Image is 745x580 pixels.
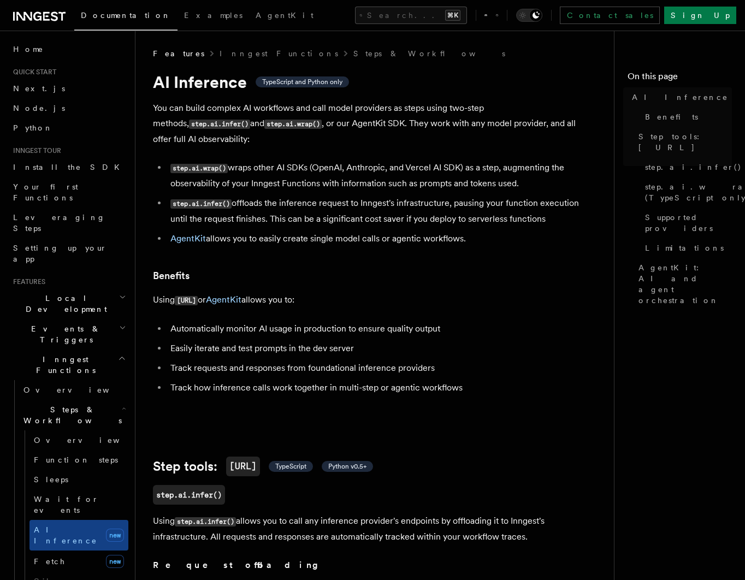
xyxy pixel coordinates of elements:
[153,292,590,308] p: Using or allows you to:
[184,11,243,20] span: Examples
[167,160,590,191] li: wraps other AI SDKs (OpenAI, Anthropic, and Vercel AI SDK) as a step, augmenting the observabilit...
[29,489,128,520] a: Wait for events
[153,457,373,476] a: Step tools:[URL] TypeScript Python v0.5+
[13,84,65,93] span: Next.js
[9,157,128,177] a: Install the SDK
[638,262,732,306] span: AgentKit: AI and agent orchestration
[29,470,128,489] a: Sleeps
[634,258,732,310] a: AgentKit: AI and agent orchestration
[106,555,124,568] span: new
[632,92,728,103] span: AI Inference
[249,3,320,29] a: AgentKit
[34,525,97,545] span: AI Inference
[628,87,732,107] a: AI Inference
[189,120,250,129] code: step.ai.infer()
[170,199,232,209] code: step.ai.infer()
[9,277,45,286] span: Features
[264,120,322,129] code: step.ai.wrap()
[13,213,105,233] span: Leveraging Steps
[153,268,190,283] a: Benefits
[641,208,732,238] a: Supported providers
[262,78,342,86] span: TypeScript and Python only
[9,68,56,76] span: Quick start
[153,513,590,545] p: Using allows you to call any inference provider's endpoints by offloading it to Inngest's infrast...
[153,100,590,147] p: You can build complex AI workflows and call model providers as steps using two-step methods, and ...
[256,11,314,20] span: AgentKit
[153,72,590,92] h1: AI Inference
[664,7,736,24] a: Sign Up
[167,341,590,356] li: Easily iterate and test prompts in the dev server
[206,294,241,305] a: AgentKit
[29,520,128,551] a: AI Inferencenew
[34,455,118,464] span: Function steps
[9,146,61,155] span: Inngest tour
[167,380,590,395] li: Track how inference calls work together in multi-step or agentic workflows
[9,118,128,138] a: Python
[13,163,126,171] span: Install the SDK
[29,450,128,470] a: Function steps
[641,107,732,127] a: Benefits
[645,212,732,234] span: Supported providers
[167,321,590,336] li: Automatically monitor AI usage in production to ensure quality output
[170,233,206,244] a: AgentKit
[628,70,732,87] h4: On this page
[9,323,119,345] span: Events & Triggers
[167,196,590,227] li: offloads the inference request to Inngest's infrastructure, pausing your function execution until...
[23,386,136,394] span: Overview
[645,242,724,253] span: Limitations
[13,244,107,263] span: Setting up your app
[645,111,698,122] span: Benefits
[9,319,128,350] button: Events & Triggers
[13,182,78,202] span: Your first Functions
[641,177,732,208] a: step.ai.wrap() (TypeScript only)
[81,11,171,20] span: Documentation
[34,475,68,484] span: Sleeps
[9,293,119,315] span: Local Development
[634,127,732,157] a: Step tools: [URL]
[29,430,128,450] a: Overview
[175,296,198,305] code: [URL]
[170,164,228,173] code: step.ai.wrap()
[9,238,128,269] a: Setting up your app
[34,436,146,445] span: Overview
[34,495,99,514] span: Wait for events
[74,3,178,31] a: Documentation
[641,157,732,177] a: step.ai.infer()
[328,462,366,471] span: Python v0.5+
[29,551,128,572] a: Fetchnew
[178,3,249,29] a: Examples
[226,457,260,476] code: [URL]
[167,231,590,246] li: allows you to easily create single model calls or agentic workflows.
[19,400,128,430] button: Steps & Workflows
[220,48,338,59] a: Inngest Functions
[153,48,204,59] span: Features
[153,560,326,570] strong: Request offloading
[9,98,128,118] a: Node.js
[645,162,742,173] span: step.ai.infer()
[34,557,66,566] span: Fetch
[9,39,128,59] a: Home
[167,360,590,376] li: Track requests and responses from foundational inference providers
[13,123,53,132] span: Python
[275,462,306,471] span: TypeScript
[9,354,118,376] span: Inngest Functions
[153,485,225,505] a: step.ai.infer()
[355,7,467,24] button: Search...⌘K
[9,288,128,319] button: Local Development
[353,48,505,59] a: Steps & Workflows
[641,238,732,258] a: Limitations
[19,380,128,400] a: Overview
[19,404,122,426] span: Steps & Workflows
[175,517,236,526] code: step.ai.infer()
[516,9,542,22] button: Toggle dark mode
[9,350,128,380] button: Inngest Functions
[13,44,44,55] span: Home
[9,177,128,208] a: Your first Functions
[106,529,124,542] span: new
[445,10,460,21] kbd: ⌘K
[9,79,128,98] a: Next.js
[13,104,65,113] span: Node.js
[9,208,128,238] a: Leveraging Steps
[638,131,732,153] span: Step tools: [URL]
